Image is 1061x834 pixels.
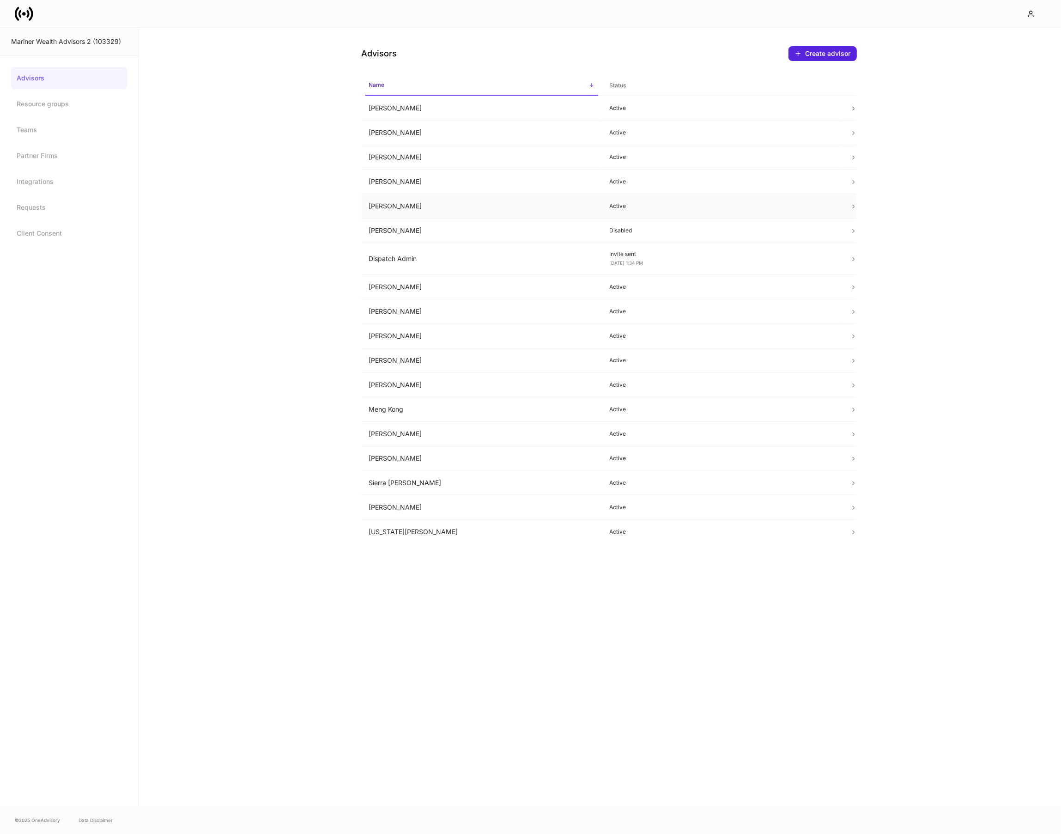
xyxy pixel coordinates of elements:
td: [US_STATE][PERSON_NAME] [362,520,602,544]
td: Sierra [PERSON_NAME] [362,471,602,495]
p: Active [609,178,835,185]
p: Active [609,455,835,462]
a: Teams [11,119,127,141]
p: Active [609,528,835,536]
p: Active [609,357,835,364]
span: © 2025 OneAdvisory [15,816,60,824]
a: Requests [11,196,127,219]
button: Create advisor [788,46,857,61]
a: Integrations [11,170,127,193]
td: [PERSON_NAME] [362,275,602,299]
td: [PERSON_NAME] [362,170,602,194]
td: [PERSON_NAME] [362,194,602,219]
p: Active [609,104,835,112]
a: Advisors [11,67,127,89]
p: Active [609,381,835,389]
a: Client Consent [11,222,127,244]
p: Active [609,153,835,161]
p: Active [609,504,835,511]
td: [PERSON_NAME] [362,495,602,520]
span: Status [606,76,839,95]
a: Data Disclaimer [79,816,113,824]
div: Mariner Wealth Advisors 2 (103329) [11,37,127,46]
td: Dispatch Admin [362,243,602,275]
span: [DATE] 1:34 PM [609,260,643,266]
p: Active [609,406,835,413]
p: Disabled [609,227,835,234]
p: Active [609,283,835,291]
p: Active [609,202,835,210]
td: [PERSON_NAME] [362,422,602,446]
td: [PERSON_NAME] [362,446,602,471]
td: [PERSON_NAME] [362,324,602,348]
p: Active [609,129,835,136]
td: [PERSON_NAME] [362,373,602,397]
td: [PERSON_NAME] [362,219,602,243]
td: [PERSON_NAME] [362,96,602,121]
a: Partner Firms [11,145,127,167]
p: Active [609,308,835,315]
p: Invite sent [609,250,835,258]
h4: Advisors [362,48,397,59]
td: [PERSON_NAME] [362,348,602,373]
h6: Name [369,80,385,89]
td: [PERSON_NAME] [362,299,602,324]
h6: Status [609,81,626,90]
p: Active [609,332,835,340]
td: [PERSON_NAME] [362,145,602,170]
p: Active [609,479,835,487]
p: Active [609,430,835,438]
td: Meng Kong [362,397,602,422]
span: Name [365,76,599,96]
td: [PERSON_NAME] [362,121,602,145]
div: Create advisor [794,50,851,57]
a: Resource groups [11,93,127,115]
